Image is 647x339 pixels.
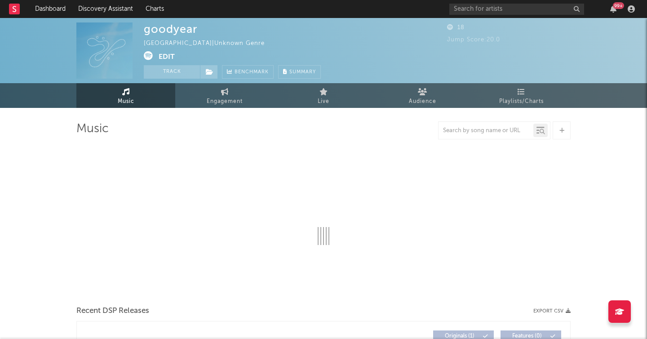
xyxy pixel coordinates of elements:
button: Edit [159,51,175,62]
span: Benchmark [235,67,269,78]
span: Originals ( 1 ) [439,334,480,339]
span: Jump Score: 20.0 [447,37,500,43]
span: Playlists/Charts [499,96,544,107]
a: Benchmark [222,65,274,79]
input: Search by song name or URL [439,127,533,134]
span: Features ( 0 ) [506,334,548,339]
button: Export CSV [533,308,571,314]
span: Engagement [207,96,243,107]
a: Engagement [175,83,274,108]
span: Recent DSP Releases [76,306,149,317]
span: Summary [289,70,316,75]
button: Summary [278,65,321,79]
a: Live [274,83,373,108]
a: Music [76,83,175,108]
input: Search for artists [449,4,584,15]
button: 99+ [610,5,616,13]
span: Live [318,96,329,107]
span: 18 [447,25,465,31]
div: 99 + [613,2,624,9]
a: Audience [373,83,472,108]
a: Playlists/Charts [472,83,571,108]
span: Music [118,96,134,107]
div: [GEOGRAPHIC_DATA] | Unknown Genre [144,38,275,49]
span: Audience [409,96,436,107]
div: goodyear [144,22,197,36]
button: Track [144,65,200,79]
